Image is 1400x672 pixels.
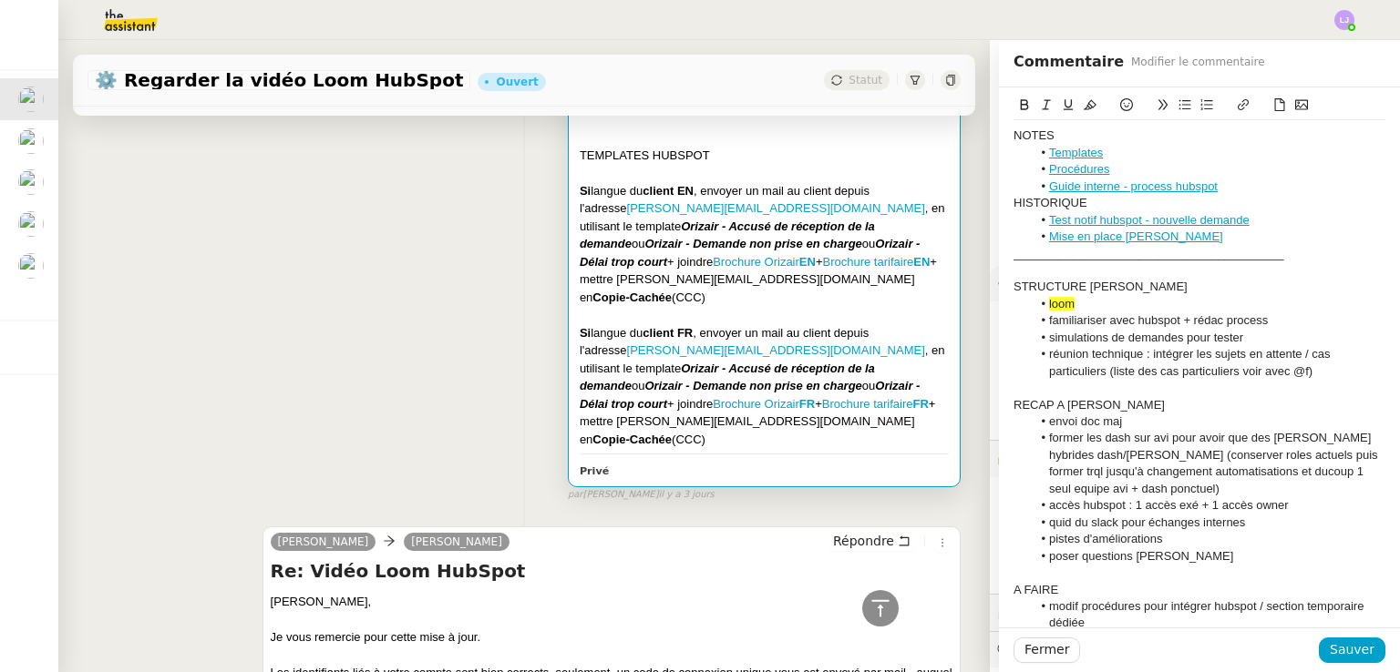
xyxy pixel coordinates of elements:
strong: Copie-Cachée [592,290,672,304]
img: svg [1334,10,1354,30]
span: 💬 [997,642,1147,657]
div: langue du , envoyer un mail au client depuis l'adresse , en utilisant le template ou ou + joindre... [580,324,949,449]
span: il y a 3 jours [659,487,715,503]
strong: client FR [643,326,693,340]
span: Fermer [1024,639,1069,660]
li: quid du slack pour échanges internes [1032,514,1386,531]
small: [PERSON_NAME] [568,487,715,503]
a: [PERSON_NAME] [271,534,376,550]
li: envoi doc maj [1032,413,1386,430]
span: Statut [849,74,882,87]
li: poser questions [PERSON_NAME] [1032,548,1386,565]
div: NOTES [1014,127,1385,144]
div: A FAIRE [1014,582,1385,598]
div: 💬Commentaires 7 [990,632,1400,667]
a: Brochure tarifaireEN [823,255,931,269]
span: Sauver [1330,639,1374,660]
strong: client EN [643,184,694,198]
strong: FR [913,397,929,411]
li: former les dash sur avi pour avoir que des [PERSON_NAME] hybrides dash/[PERSON_NAME] (conserver r... [1032,430,1386,497]
div: RECAP A [PERSON_NAME] [1014,397,1385,413]
a: Guide interne - process hubspot [1049,179,1218,193]
a: Mise en place [PERSON_NAME] [1049,229,1223,243]
strong: Si [580,326,591,340]
div: Ouvert [496,76,538,87]
img: users%2FSclkIUIAuBOhhDrbgjtrSikBoD03%2Favatar%2F48cbc63d-a03d-4817-b5bf-7f7aeed5f2a9 [18,211,44,237]
li: simulations de demandes pour tester [1032,330,1386,346]
strong: Si [580,184,591,198]
div: ⏲️Tâches 213:45 [990,595,1400,630]
span: Commentaire [1014,49,1124,75]
a: Test notif hubspot - nouvelle demande [1049,213,1250,227]
a: Brochure OrizairFR [713,397,815,411]
a: [PERSON_NAME][EMAIL_ADDRESS][DOMAIN_NAME] [627,343,925,357]
div: HISTORIQUE [1014,195,1385,211]
img: users%2FC9SBsJ0duuaSgpQFj5LgoEX8n0o2%2Favatar%2Fec9d51b8-9413-4189-adfb-7be4d8c96a3c [18,128,44,154]
span: ⏲️ [997,605,1137,619]
div: 🔐Données client [990,441,1400,476]
img: users%2FSclkIUIAuBOhhDrbgjtrSikBoD03%2Favatar%2F48cbc63d-a03d-4817-b5bf-7f7aeed5f2a9 [18,253,44,279]
img: users%2Fa6PbEmLwvGXylUqKytRPpDpAx153%2Favatar%2Ffanny.png [18,169,44,195]
div: ⚙️Procédures [990,266,1400,301]
div: [PERSON_NAME], [271,593,952,611]
a: Procédures [1049,162,1109,176]
em: Orizair - Demande non prise en charge [644,237,861,250]
em: Orizair - Délai trop court [580,379,921,411]
em: Orizair - Accusé de réception de la demande [580,361,875,393]
a: Brochure OrizairEN [713,255,816,269]
span: ⚙️ Regarder la vidéo Loom HubSpot [95,71,463,89]
li: pistes d'améliorations [1032,531,1386,547]
a: Brochure tarifaireFR [822,397,929,411]
span: ⚙️ [997,273,1092,294]
a: Templates [1049,146,1103,159]
img: users%2FC9SBsJ0duuaSgpQFj5LgoEX8n0o2%2Favatar%2Fec9d51b8-9413-4189-adfb-7be4d8c96a3c [18,87,44,112]
div: _________________________________________ [1014,246,1385,262]
div: STRUCTURE [PERSON_NAME] [1014,279,1385,295]
em: Orizair - Accusé de réception de la demande [580,219,875,251]
a: [PERSON_NAME][EMAIL_ADDRESS][DOMAIN_NAME] [627,201,925,215]
div: langue du , envoyer un mail au client depuis l'adresse , en utilisant le template ou ou + joindre... [580,182,949,307]
strong: EN [913,255,930,269]
em: Orizair - Délai trop court [580,237,921,269]
div: TEMPLATES HUBSPOT [580,147,949,165]
div: Je vous remercie pour cette mise à jour. [271,628,952,647]
button: Répondre [827,531,917,551]
span: Répondre [833,532,894,550]
span: Modifier le commentaire [1131,53,1265,71]
b: Privé [580,465,609,477]
strong: FR [799,397,815,411]
a: [PERSON_NAME] [404,534,510,550]
li: réunion technique : intégrer les sujets en attente / cas particuliers (liste des cas particuliers... [1032,346,1386,380]
button: Sauver [1319,637,1385,663]
li: modif procédures pour intégrer hubspot / section temporaire dédiée [1032,598,1386,632]
span: loom [1049,297,1075,311]
em: Orizair - Demande non prise en charge [644,379,861,392]
span: 🔐 [997,448,1116,469]
li: familiariser avec hubspot + rédac process [1032,312,1386,329]
h4: Re: Vidéo Loom HubSpot [271,558,952,584]
span: par [568,487,583,503]
strong: EN [799,255,816,269]
strong: Copie-Cachée [592,433,672,446]
button: Fermer [1014,637,1080,663]
li: accès hubspot : 1 accès exé + 1 accès owner [1032,497,1386,514]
